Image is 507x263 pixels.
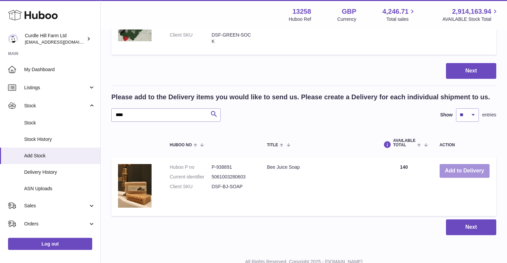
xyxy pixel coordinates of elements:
[393,139,415,147] span: AVAILABLE Total
[24,120,95,126] span: Stock
[118,164,152,208] img: Bee Juice Soap
[212,183,253,190] dd: DSF-BJ-SOAP
[25,39,99,45] span: [EMAIL_ADDRESS][DOMAIN_NAME]
[212,174,253,180] dd: 5061003280603
[375,157,433,216] td: 140
[440,164,490,178] button: Add to Delivery
[440,112,453,118] label: Show
[8,34,18,44] img: will@diddlysquatfarmshop.com
[24,136,95,143] span: Stock History
[292,7,311,16] strong: 13258
[212,164,253,170] dd: P-938891
[442,16,499,22] span: AVAILABLE Stock Total
[170,183,212,190] dt: Client SKU
[383,7,409,16] span: 4,246.71
[24,221,88,227] span: Orders
[24,153,95,159] span: Add Stock
[111,93,490,102] h2: Please add to the Delivery items you would like to send us. Please create a Delivery for each ind...
[446,219,496,235] button: Next
[383,7,416,22] a: 4,246.71 Total sales
[452,7,491,16] span: 2,914,163.94
[482,112,496,118] span: entries
[212,32,253,45] dd: DSF-GREEN-SOCK
[24,85,88,91] span: Listings
[267,143,278,147] span: Title
[25,33,85,45] div: Curdle Hill Farm Ltd
[24,103,88,109] span: Stock
[440,143,490,147] div: Action
[386,16,416,22] span: Total sales
[170,32,212,45] dt: Client SKU
[170,174,212,180] dt: Current identifier
[24,66,95,73] span: My Dashboard
[170,143,192,147] span: Huboo no
[289,16,311,22] div: Huboo Ref
[442,7,499,22] a: 2,914,163.94 AVAILABLE Stock Total
[8,238,92,250] a: Log out
[342,7,356,16] strong: GBP
[24,169,95,175] span: Delivery History
[170,164,212,170] dt: Huboo P no
[337,16,356,22] div: Currency
[24,186,95,192] span: ASN Uploads
[24,203,88,209] span: Sales
[446,63,496,79] button: Next
[260,157,375,216] td: Bee Juice Soap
